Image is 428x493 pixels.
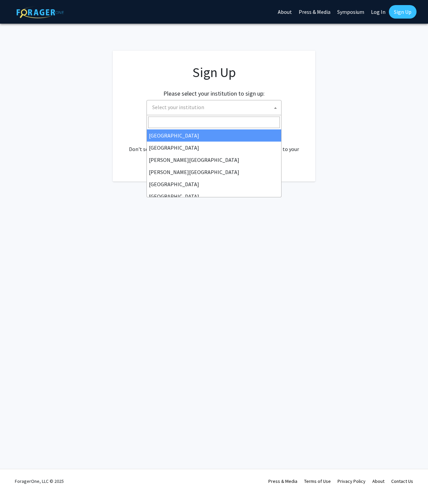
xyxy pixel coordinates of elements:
[152,104,204,110] span: Select your institution
[5,463,29,488] iframe: Chat
[146,100,282,115] span: Select your institution
[147,166,281,178] li: [PERSON_NAME][GEOGRAPHIC_DATA]
[147,154,281,166] li: [PERSON_NAME][GEOGRAPHIC_DATA]
[126,64,302,80] h1: Sign Up
[304,478,331,484] a: Terms of Use
[147,142,281,154] li: [GEOGRAPHIC_DATA]
[15,469,64,493] div: ForagerOne, LLC © 2025
[163,90,265,97] h2: Please select your institution to sign up:
[147,178,281,190] li: [GEOGRAPHIC_DATA]
[126,129,302,161] div: Already have an account? . Don't see your institution? about bringing ForagerOne to your institut...
[17,6,64,18] img: ForagerOne Logo
[148,117,280,128] input: Search
[391,478,413,484] a: Contact Us
[147,190,281,202] li: [GEOGRAPHIC_DATA]
[147,129,281,142] li: [GEOGRAPHIC_DATA]
[150,100,281,114] span: Select your institution
[372,478,384,484] a: About
[268,478,297,484] a: Press & Media
[389,5,417,19] a: Sign Up
[338,478,366,484] a: Privacy Policy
